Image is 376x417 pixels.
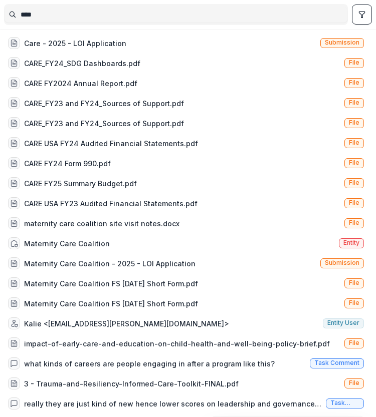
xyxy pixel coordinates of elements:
[349,79,359,86] span: File
[24,78,137,89] div: CARE FY2024 Annual Report.pdf
[349,339,359,346] span: File
[349,139,359,146] span: File
[24,298,198,309] div: Maternity Care Coalition FS [DATE] Short Form.pdf
[325,259,359,266] span: Submission
[24,378,239,389] div: 3 - Trauma-and-Resiliency-Informed-Care-Toolkit-FINAL.pdf
[327,319,359,326] span: Entity user
[343,239,359,246] span: Entity
[352,5,372,25] button: toggle filters
[330,399,359,406] span: Task comment
[349,159,359,166] span: File
[24,198,198,209] div: CARE USA FY23 Audited Financial Statements.pdf
[24,398,322,409] div: really they are just kind of new hence lower scores on leadership and governance - have to decide...
[24,218,179,229] div: maternity care coalition site visit notes.docx
[24,258,196,269] div: Maternity Care Coalition - 2025 - LOI Application
[349,379,359,386] span: File
[24,238,110,249] div: Maternity Care Coalition
[349,119,359,126] span: File
[24,178,137,189] div: CARE FY25 Summary Budget.pdf
[349,199,359,206] span: File
[24,338,330,349] div: impact-of-early-care-and-education-on-child-health-and-well-being-policy-brief.pdf
[24,358,275,369] div: what kinds of careers are people engaging in after a program like this?
[349,99,359,106] span: File
[325,39,359,46] span: Submission
[349,59,359,66] span: File
[24,138,198,149] div: CARE USA FY24 Audited Financial Statements.pdf
[314,359,359,366] span: Task comment
[24,98,184,109] div: CARE_FY23 and FY24_Sources of Support.pdf
[349,299,359,306] span: File
[24,158,111,169] div: CARE FY24 Form 990.pdf
[24,58,140,69] div: CARE_FY24_SDG Dashboards.pdf
[24,38,126,49] div: Care - 2025 - LOI Application
[349,279,359,286] span: File
[349,179,359,186] span: File
[24,118,184,129] div: CARE_FY23 and FY24_Sources of Support.pdf
[24,278,198,289] div: Maternity Care Coalition FS [DATE] Short Form.pdf
[24,318,229,329] div: Kalie <[EMAIL_ADDRESS][PERSON_NAME][DOMAIN_NAME]>
[349,219,359,226] span: File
